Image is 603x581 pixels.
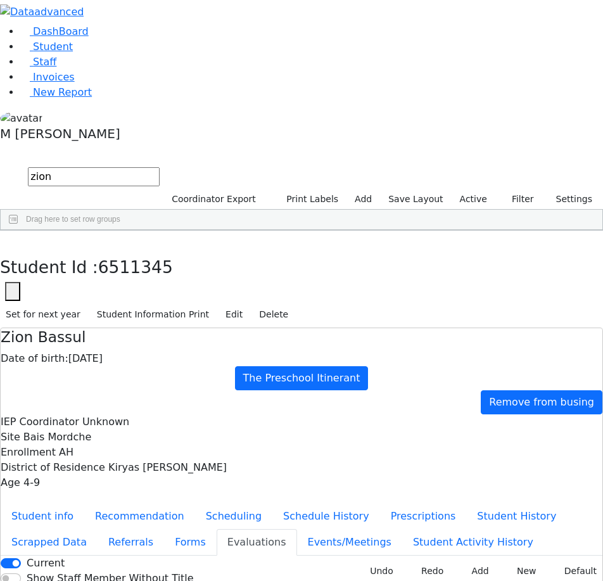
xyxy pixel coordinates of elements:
[82,416,129,428] span: Unknown
[23,476,40,488] span: 4-9
[297,529,402,556] button: Events/Meetings
[495,189,540,209] button: Filter
[20,71,75,83] a: Invoices
[407,561,449,581] button: Redo
[454,189,493,209] label: Active
[20,86,92,98] a: New Report
[1,328,602,346] h4: Zion Bassul
[481,390,602,414] a: Remove from busing
[33,86,92,98] span: New Report
[457,561,494,581] button: Add
[550,561,602,581] button: Default
[272,503,380,530] button: Schedule History
[349,189,378,209] a: Add
[20,25,89,37] a: DashBoard
[466,503,567,530] button: Student History
[98,529,164,556] button: Referrals
[108,461,227,473] span: Kiryas [PERSON_NAME]
[1,430,20,445] label: Site
[20,41,73,53] a: Student
[356,561,399,581] button: Undo
[33,56,56,68] span: Staff
[59,446,73,458] span: AH
[1,529,98,556] button: Scrapped Data
[383,189,448,209] button: Save Layout
[1,475,20,490] label: Age
[27,556,65,571] label: Current
[217,529,297,556] button: Evaluations
[26,215,120,224] span: Drag here to set row groups
[1,351,68,366] label: Date of birth:
[91,305,215,324] button: Student Information Print
[1,351,602,366] div: [DATE]
[98,257,173,277] span: 6511345
[1,445,56,460] label: Enrollment
[195,503,272,530] button: Scheduling
[503,561,542,581] button: New
[1,414,79,430] label: IEP Coordinator
[164,529,217,556] button: Forms
[84,503,195,530] button: Recommendation
[20,56,56,68] a: Staff
[380,503,467,530] button: Prescriptions
[220,305,248,324] button: Edit
[253,305,294,324] button: Delete
[235,366,369,390] a: The Preschool Itinerant
[540,189,598,209] button: Settings
[1,460,105,475] label: District of Residence
[402,529,544,556] button: Student Activity History
[163,189,262,209] button: Coordinator Export
[1,503,84,530] button: Student info
[23,431,91,443] span: Bais Mordche
[489,396,594,408] span: Remove from busing
[33,71,75,83] span: Invoices
[28,167,160,186] input: Search
[272,189,344,209] button: Print Labels
[33,25,89,37] span: DashBoard
[33,41,73,53] span: Student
